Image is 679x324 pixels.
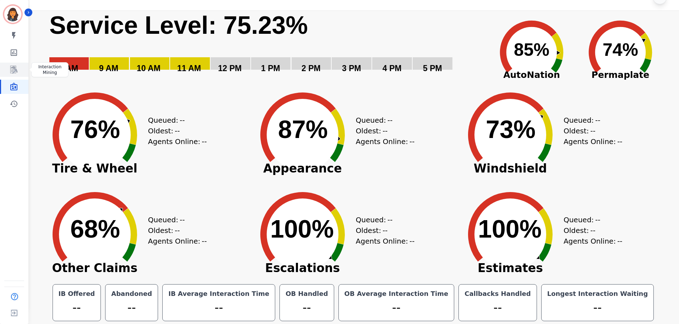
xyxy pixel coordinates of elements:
span: -- [175,225,180,236]
span: Estimates [457,265,564,272]
text: 76% [70,116,120,143]
text: 1 PM [261,64,280,73]
div: IB Average Interaction Time [167,289,271,299]
text: Service Level: 75.23% [49,11,308,39]
div: IB Offered [57,289,97,299]
span: -- [409,236,414,246]
span: -- [409,136,414,147]
div: -- [343,299,450,317]
div: -- [463,299,532,317]
div: Queued: [356,214,409,225]
span: -- [175,126,180,136]
div: Oldest: [148,126,201,136]
span: -- [202,236,207,246]
span: AutoNation [487,68,576,82]
text: 68% [70,215,120,243]
div: Callbacks Handled [463,289,532,299]
div: -- [110,299,153,317]
text: 73% [486,116,536,143]
text: 10 AM [137,64,161,73]
span: Permaplate [576,68,665,82]
text: 74% [603,40,638,60]
div: Agents Online: [356,236,416,246]
text: 85% [514,40,549,60]
div: Agents Online: [564,136,624,147]
div: -- [57,299,97,317]
div: Agents Online: [564,236,624,246]
div: OB Average Interaction Time [343,289,450,299]
span: -- [202,136,207,147]
span: -- [180,115,185,126]
div: Queued: [564,115,617,126]
div: -- [546,299,650,317]
text: 9 AM [99,64,118,73]
div: Oldest: [564,225,617,236]
text: 100% [270,215,334,243]
div: Queued: [148,214,201,225]
text: 8 AM [59,64,78,73]
div: -- [167,299,271,317]
div: Oldest: [564,126,617,136]
text: 2 PM [302,64,321,73]
text: 3 PM [342,64,361,73]
span: -- [617,236,622,246]
div: Abandoned [110,289,153,299]
span: Windshield [457,165,564,172]
text: 5 PM [423,64,442,73]
div: Queued: [356,115,409,126]
svg: Service Level: 0% [49,10,486,83]
span: -- [617,136,622,147]
div: Queued: [564,214,617,225]
text: 12 PM [218,64,241,73]
div: Queued: [148,115,201,126]
span: -- [382,225,387,236]
span: Tire & Wheel [42,165,148,172]
span: -- [387,214,392,225]
span: -- [595,214,600,225]
div: Oldest: [356,225,409,236]
div: Agents Online: [356,136,416,147]
text: 4 PM [382,64,402,73]
text: 100% [478,215,542,243]
text: 87% [278,116,328,143]
div: Agents Online: [148,236,208,246]
span: Escalations [249,265,356,272]
div: Longest Interaction Waiting [546,289,650,299]
div: Agents Online: [148,136,208,147]
span: -- [595,115,600,126]
span: Other Claims [42,265,148,272]
span: -- [590,225,595,236]
span: -- [382,126,387,136]
text: 11 AM [177,64,201,73]
span: -- [180,214,185,225]
span: -- [590,126,595,136]
div: OB Handled [284,289,329,299]
span: -- [387,115,392,126]
img: Bordered avatar [4,6,21,23]
div: Oldest: [148,225,201,236]
div: -- [284,299,329,317]
span: Appearance [249,165,356,172]
div: Oldest: [356,126,409,136]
